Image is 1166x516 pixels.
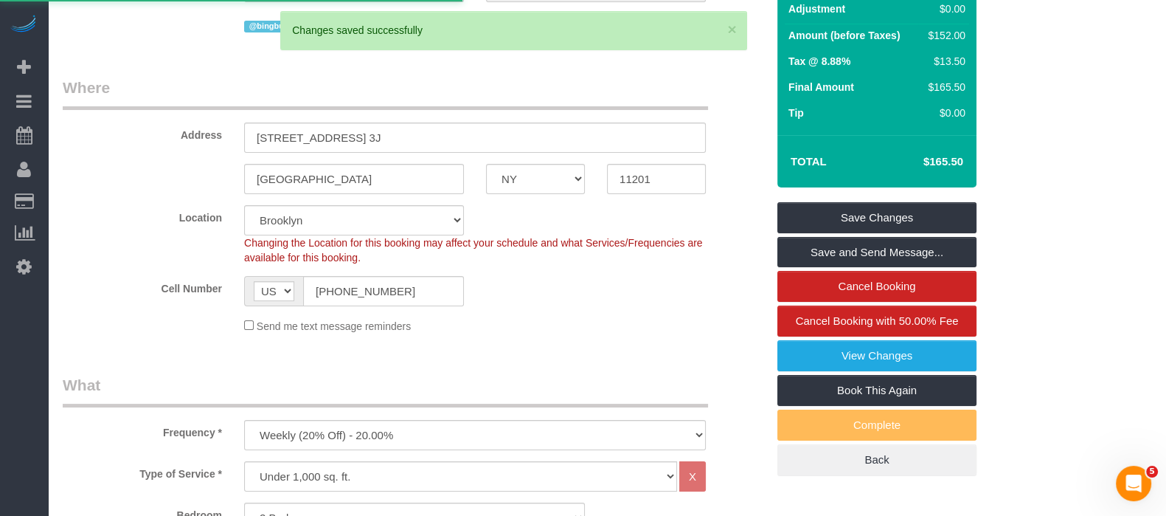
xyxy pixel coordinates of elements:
div: $0.00 [922,1,966,16]
a: View Changes [777,340,976,371]
label: Adjustment [788,1,845,16]
iframe: Intercom live chat [1116,466,1151,501]
label: Final Amount [788,80,854,94]
img: Automaid Logo [9,15,38,35]
a: Save Changes [777,202,976,233]
span: @bingbuzz - coupon [244,21,333,32]
label: Cell Number [52,276,233,296]
label: Address [52,123,233,142]
div: $0.00 [922,106,966,120]
div: $165.50 [922,80,966,94]
a: Back [777,444,976,475]
a: Cancel Booking [777,271,976,302]
input: Cell Number [303,276,464,306]
legend: Where [63,77,708,110]
span: Send me text message reminders [257,320,411,332]
label: Tax @ 8.88% [788,54,850,69]
span: Changing the Location for this booking may affect your schedule and what Services/Frequencies are... [244,237,703,264]
strong: Total [791,155,827,168]
a: Book This Again [777,375,976,406]
button: × [727,21,736,37]
a: Cancel Booking with 50.00% Fee [777,306,976,337]
label: Location [52,205,233,225]
span: Cancel Booking with 50.00% Fee [796,314,959,327]
label: Tip [788,106,804,120]
input: Zip Code [607,164,706,194]
h4: $165.50 [879,156,963,168]
legend: What [63,374,708,407]
div: $152.00 [922,28,966,43]
a: Save and Send Message... [777,237,976,268]
div: $13.50 [922,54,966,69]
span: 5 [1146,466,1158,478]
input: City [244,164,464,194]
div: Changes saved successfully [292,23,735,38]
label: Amount (before Taxes) [788,28,900,43]
label: Frequency * [52,420,233,440]
label: Type of Service * [52,461,233,481]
